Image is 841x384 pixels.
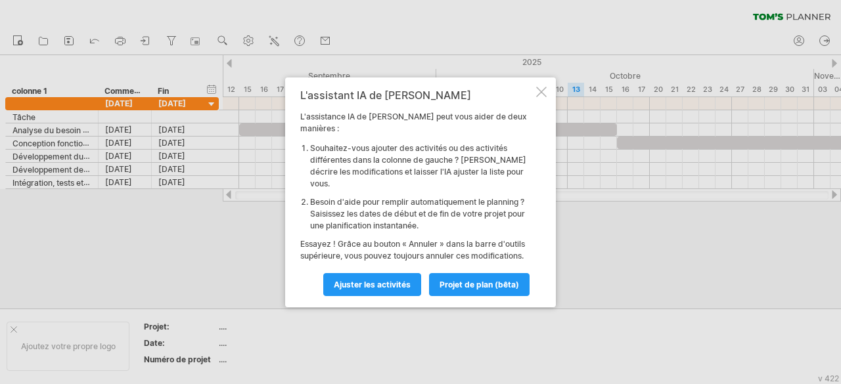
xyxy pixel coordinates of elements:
font: Besoin d'aide pour remplir automatiquement le planning ? Saisissez les dates de début et de fin d... [310,197,525,230]
font: projet de plan (bêta) [440,280,519,289]
font: L'assistance IA de [PERSON_NAME] peut vous aider de deux manières : [300,112,527,133]
font: Ajuster les activités [334,280,411,289]
a: projet de plan (bêta) [429,273,530,296]
font: L'assistant IA de [PERSON_NAME] [300,89,471,102]
font: Souhaitez-vous ajouter des activités ou des activités différentes dans la colonne de gauche ? [PE... [310,143,526,188]
font: Essayez ! Grâce au bouton « Annuler » dans la barre d'outils supérieure, vous pouvez toujours ann... [300,239,525,261]
a: Ajuster les activités [323,273,421,296]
